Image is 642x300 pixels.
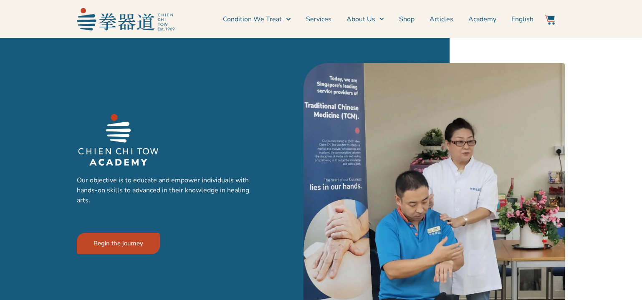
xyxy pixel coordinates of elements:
span: Begin the journey [94,240,143,247]
a: Academy [468,9,496,30]
a: English [511,9,533,30]
nav: Menu [179,9,533,30]
span: English [511,14,533,24]
a: Shop [399,9,415,30]
p: Our objective is to educate and empower individuals with hands-on skills to advanced in their kno... [77,175,258,205]
a: Articles [430,9,453,30]
img: Website Icon-03 [545,15,555,25]
a: Condition We Treat [223,9,291,30]
a: Begin the journey [77,233,160,254]
a: Services [306,9,331,30]
a: About Us [346,9,384,30]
